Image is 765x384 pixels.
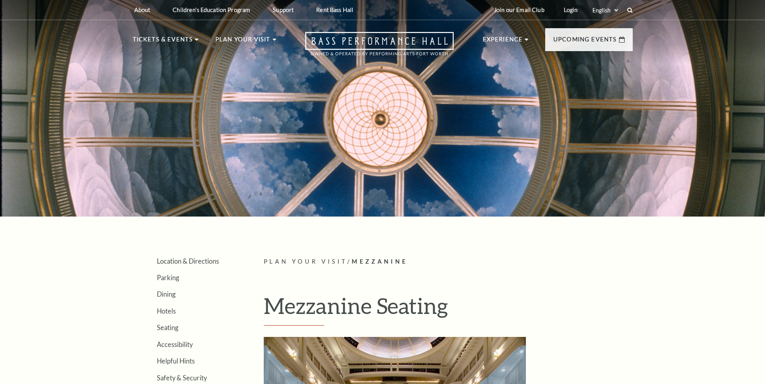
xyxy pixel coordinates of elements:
a: Helpful Hints [157,357,195,365]
p: About [134,6,150,13]
a: Location & Directions [157,257,219,265]
p: Experience [483,35,523,49]
a: Dining [157,290,175,298]
a: Accessibility [157,341,193,348]
select: Select: [591,6,619,14]
a: Hotels [157,307,176,315]
p: Support [273,6,294,13]
h1: Mezzanine Seating [264,293,633,326]
a: Parking [157,274,179,281]
span: Mezzanine [352,258,408,265]
p: Tickets & Events [133,35,193,49]
a: Safety & Security [157,374,207,382]
p: Upcoming Events [553,35,617,49]
p: Rent Bass Hall [316,6,353,13]
a: Seating [157,324,178,331]
p: / [264,257,633,267]
span: Plan Your Visit [264,258,348,265]
p: Children's Education Program [173,6,250,13]
p: Plan Your Visit [215,35,271,49]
